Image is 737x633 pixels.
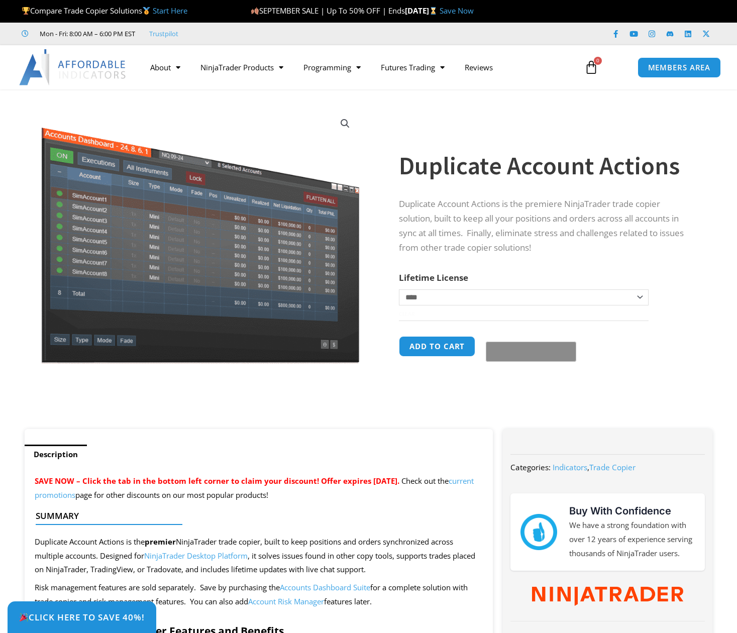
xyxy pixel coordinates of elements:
[455,56,503,79] a: Reviews
[484,335,574,336] iframe: Secure payment input frame
[190,56,293,79] a: NinjaTrader Products
[8,601,156,633] a: 🎉Click Here to save 40%!
[149,28,178,40] a: Trustpilot
[140,56,575,79] nav: Menu
[20,613,28,621] img: 🎉
[638,57,721,78] a: MEMBERS AREA
[37,28,135,40] span: Mon - Fri: 8:00 AM – 6:00 PM EST
[35,537,475,575] span: Duplicate Account Actions is the NinjaTrader trade copier, built to keep positions and orders syn...
[399,272,468,283] label: Lifetime License
[399,148,692,183] h1: Duplicate Account Actions
[36,511,474,521] h4: Summary
[371,56,455,79] a: Futures Trading
[251,7,259,15] img: 🍂
[251,6,405,16] span: SEPTEMBER SALE | Up To 50% OFF | Ends
[569,53,613,82] a: 0
[19,613,145,621] span: Click Here to save 40%!
[19,49,127,85] img: LogoAI | Affordable Indicators – NinjaTrader
[280,582,370,592] a: Accounts Dashboard Suite
[25,445,87,464] a: Description
[399,310,414,318] a: Clear options
[144,551,248,561] a: NinjaTrader Desktop Platform
[553,462,587,472] a: Indicators
[140,56,190,79] a: About
[248,596,324,606] a: Account Risk Manager
[22,7,30,15] img: 🏆
[143,7,150,15] img: 🥇
[569,503,695,518] h3: Buy With Confidence
[35,581,483,609] p: Risk management features are sold separately. Save by purchasing the for a complete solution with...
[510,462,551,472] span: Categories:
[405,6,440,16] strong: [DATE]
[336,115,354,133] a: View full-screen image gallery
[153,6,187,16] a: Start Here
[440,6,474,16] a: Save Now
[399,197,692,255] p: Duplicate Account Actions is the premiere NinjaTrader trade copier solution, built to keep all yo...
[399,336,475,357] button: Add to cart
[39,107,362,364] img: Screenshot 2024-08-26 15414455555
[553,462,636,472] span: ,
[569,518,695,561] p: We have a strong foundation with over 12 years of experience serving thousands of NinjaTrader users.
[35,474,483,502] p: Check out the page for other discounts on our most popular products!
[648,64,711,71] span: MEMBERS AREA
[35,476,399,486] span: SAVE NOW – Click the tab in the bottom left corner to claim your discount! Offer expires [DATE].
[486,342,576,362] button: Buy with GPay
[520,514,557,550] img: mark thumbs good 43913 | Affordable Indicators – NinjaTrader
[293,56,371,79] a: Programming
[145,537,176,547] strong: premier
[22,6,187,16] span: Compare Trade Copier Solutions
[594,57,602,65] span: 0
[430,7,437,15] img: ⌛
[589,462,636,472] a: Trade Copier
[532,587,683,606] img: NinjaTrader Wordmark color RGB | Affordable Indicators – NinjaTrader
